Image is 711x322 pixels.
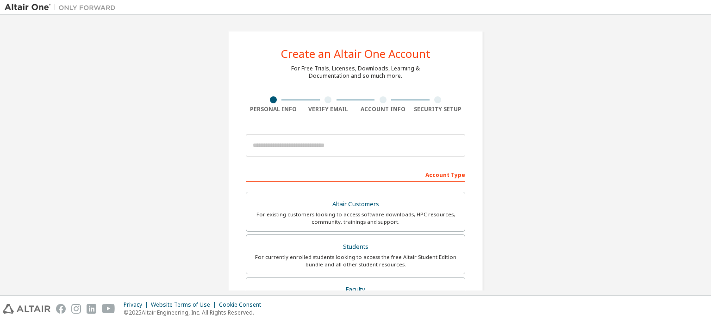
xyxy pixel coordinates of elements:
img: Altair One [5,3,120,12]
img: facebook.svg [56,304,66,314]
div: For currently enrolled students looking to access the free Altair Student Edition bundle and all ... [252,253,459,268]
div: For existing customers looking to access software downloads, HPC resources, community, trainings ... [252,211,459,226]
img: instagram.svg [71,304,81,314]
img: youtube.svg [102,304,115,314]
div: For Free Trials, Licenses, Downloads, Learning & Documentation and so much more. [291,65,420,80]
div: Security Setup [411,106,466,113]
div: Students [252,240,459,253]
div: Website Terms of Use [151,301,219,309]
div: Personal Info [246,106,301,113]
div: Altair Customers [252,198,459,211]
div: Account Info [355,106,411,113]
img: linkedin.svg [87,304,96,314]
div: Create an Altair One Account [281,48,430,59]
div: Faculty [252,283,459,296]
img: altair_logo.svg [3,304,50,314]
p: © 2025 Altair Engineering, Inc. All Rights Reserved. [124,309,267,316]
div: Cookie Consent [219,301,267,309]
div: Privacy [124,301,151,309]
div: Verify Email [301,106,356,113]
div: Account Type [246,167,465,182]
